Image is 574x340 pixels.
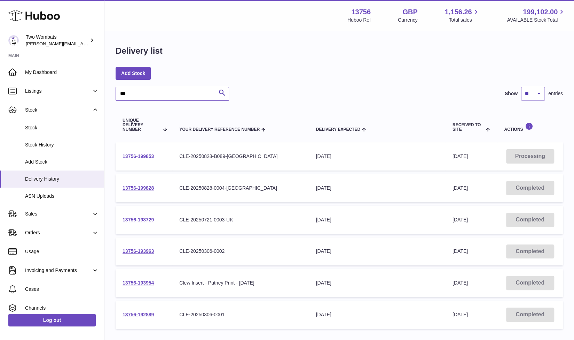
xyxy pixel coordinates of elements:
[123,153,154,159] a: 13756-199853
[504,122,556,132] div: Actions
[25,305,99,311] span: Channels
[25,142,99,148] span: Stock History
[116,45,163,56] h1: Delivery list
[25,107,92,113] span: Stock
[507,17,566,23] span: AVAILABLE Stock Total
[179,217,302,223] div: CLE-20250721-0003-UK
[179,280,302,286] div: Clew Insert - Putney Print - [DATE]
[316,280,439,286] div: [DATE]
[179,185,302,191] div: CLE-20250828-0004-[GEOGRAPHIC_DATA]
[453,312,468,317] span: [DATE]
[316,311,439,318] div: [DATE]
[316,127,360,132] span: Delivery Expected
[25,248,99,255] span: Usage
[402,7,417,17] strong: GBP
[123,185,154,191] a: 13756-199828
[445,7,480,23] a: 1,156.26 Total sales
[179,248,302,255] div: CLE-20250306-0002
[26,41,177,46] span: [PERSON_NAME][EMAIL_ADDRESS][PERSON_NAME][DOMAIN_NAME]
[25,193,99,199] span: ASN Uploads
[123,217,154,222] a: 13756-198729
[123,280,154,286] a: 13756-193954
[316,248,439,255] div: [DATE]
[453,153,468,159] span: [DATE]
[123,118,159,132] span: Unique Delivery Number
[453,217,468,222] span: [DATE]
[347,17,371,23] div: Huboo Ref
[179,127,260,132] span: Your Delivery Reference Number
[25,159,99,165] span: Add Stock
[25,229,92,236] span: Orders
[123,312,154,317] a: 13756-192889
[453,248,468,254] span: [DATE]
[505,90,518,97] label: Show
[25,267,92,274] span: Invoicing and Payments
[445,7,472,17] span: 1,156.26
[25,286,99,293] span: Cases
[8,314,96,326] a: Log out
[25,88,92,95] span: Listings
[449,17,480,23] span: Total sales
[316,217,439,223] div: [DATE]
[316,153,439,160] div: [DATE]
[116,67,151,80] a: Add Stock
[453,185,468,191] span: [DATE]
[25,176,99,182] span: Delivery History
[398,17,418,23] div: Currency
[351,7,371,17] strong: 13756
[25,211,92,217] span: Sales
[548,90,563,97] span: entries
[8,35,19,46] img: philip.carroll@twowombats.com
[523,7,558,17] span: 199,102.00
[453,280,468,286] span: [DATE]
[179,311,302,318] div: CLE-20250306-0001
[179,153,302,160] div: CLE-20250828-B089-[GEOGRAPHIC_DATA]
[123,248,154,254] a: 13756-193963
[316,185,439,191] div: [DATE]
[25,124,99,131] span: Stock
[507,7,566,23] a: 199,102.00 AVAILABLE Stock Total
[26,34,88,47] div: Two Wombats
[453,123,484,132] span: Received to Site
[25,69,99,76] span: My Dashboard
